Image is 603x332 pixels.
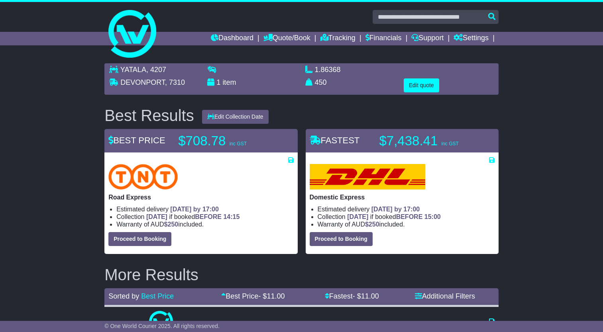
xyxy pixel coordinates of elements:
span: 11.00 [267,292,285,300]
a: Settings [454,32,489,45]
a: Support [411,32,444,45]
span: 15:00 [424,213,441,220]
span: $ [164,221,179,228]
span: 1 [216,78,220,86]
span: [DATE] by 17:00 [170,206,219,213]
span: inc GST [441,141,458,146]
li: Estimated delivery [116,205,293,213]
li: Warranty of AUD included. [318,221,495,228]
button: Edit Collection Date [202,110,269,124]
a: Fastest- $11.00 [325,292,379,300]
a: Quote/Book [263,32,310,45]
span: $ [365,221,379,228]
span: - $ [353,292,379,300]
li: Estimated delivery [318,205,495,213]
a: Best Price [141,292,174,300]
span: [DATE] by 17:00 [371,206,420,213]
span: BEST PRICE [108,135,165,145]
span: BEFORE [195,213,222,220]
button: Edit quote [404,78,439,92]
p: $7,438.41 [379,133,479,149]
a: Best Price- $11.00 [221,292,285,300]
span: - $ [258,292,285,300]
span: inc GST [230,141,247,146]
span: 11.00 [361,292,379,300]
li: Collection [318,213,495,221]
span: if booked [347,213,440,220]
button: Proceed to Booking [108,232,171,246]
span: © One World Courier 2025. All rights reserved. [104,323,220,329]
img: TNT Domestic: Road Express [108,164,178,189]
span: item [222,78,236,86]
span: , 4207 [146,66,166,74]
p: Road Express [108,193,293,201]
span: 1.86368 [315,66,341,74]
span: [DATE] [146,213,167,220]
span: , 7310 [165,78,185,86]
span: BEFORE [396,213,423,220]
a: Dashboard [211,32,253,45]
span: DEVONPORT [120,78,165,86]
li: Collection [116,213,293,221]
a: Financials [365,32,402,45]
div: Best Results [100,107,198,124]
span: YATALA [120,66,146,74]
a: Tracking [320,32,356,45]
h2: More Results [104,266,499,283]
span: 14:15 [223,213,240,220]
span: 250 [369,221,379,228]
p: Domestic Express [310,193,495,201]
li: Warranty of AUD included. [116,221,293,228]
span: 450 [315,78,327,86]
p: $708.78 [178,133,278,149]
a: Additional Filters [415,292,475,300]
img: DHL: Domestic Express [310,164,425,189]
span: Sorted by [108,292,139,300]
button: Proceed to Booking [310,232,373,246]
span: FASTEST [310,135,360,145]
span: 250 [168,221,179,228]
span: if booked [146,213,240,220]
span: [DATE] [347,213,368,220]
